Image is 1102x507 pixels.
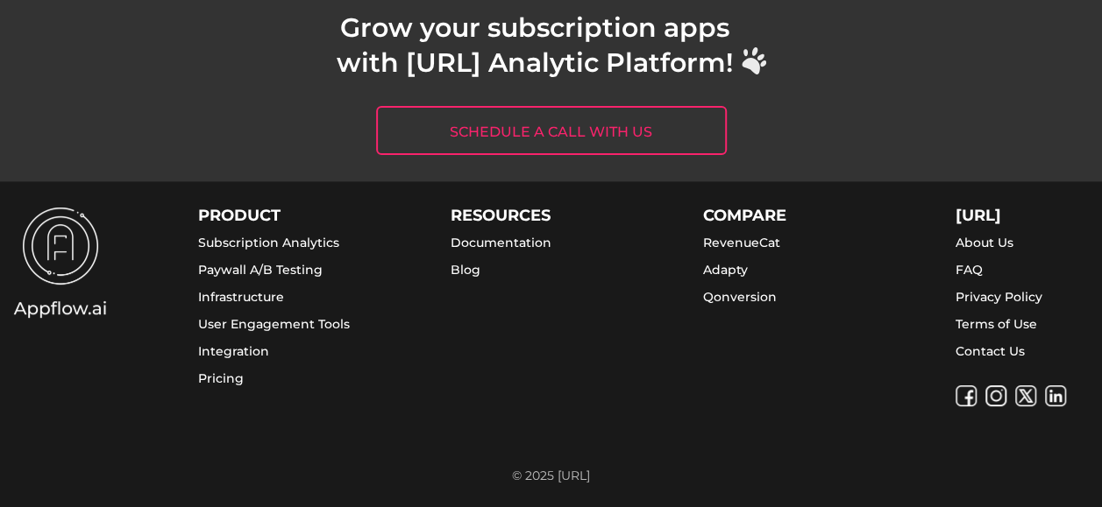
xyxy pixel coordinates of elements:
div: RESOURCES [451,208,626,223]
a: RevenueCat [703,235,780,250]
img: facebook-icon [956,385,977,406]
a: Terms of Use [956,316,1037,332]
a: Schedule a call with us [376,106,727,155]
a: Contact Us [956,343,1025,359]
a: Privacy Policy [956,289,1042,305]
img: instagram-icon [985,385,1006,406]
a: Infrastructure [198,289,284,305]
a: User Engagement Tools [198,316,350,332]
a: Adapty [703,262,748,278]
div: PRODUCT [198,208,373,223]
a: About Us [956,235,1013,250]
a: Blog [451,262,480,278]
a: Subscription Analytics [198,235,339,250]
img: twitter-icon [1015,385,1036,406]
div: COMPARE [703,208,878,223]
a: Qonversion [703,289,777,305]
img: linkedin-icon [1045,385,1066,406]
a: Integration [198,343,269,359]
a: FAQ [956,262,983,278]
a: Documentation [451,235,551,250]
a: Paywall A/B Testing [198,262,323,278]
p: Grow your subscription apps [337,11,733,46]
p: with [URL] Analytic Platform! [337,46,733,81]
a: Pricing [198,370,244,386]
